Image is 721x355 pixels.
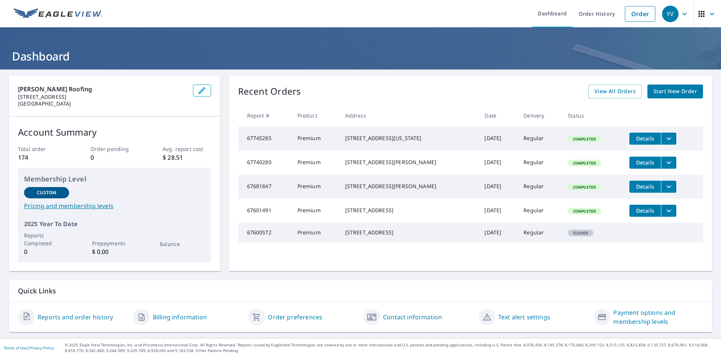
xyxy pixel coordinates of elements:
[345,134,473,142] div: [STREET_ADDRESS][US_STATE]
[661,133,676,145] button: filesDropdownBtn-67745285
[18,85,187,94] p: [PERSON_NAME] Roofing
[18,100,187,107] p: [GEOGRAPHIC_DATA]
[238,104,291,127] th: Report #
[478,199,517,223] td: [DATE]
[65,342,717,353] p: © 2025 Eagle View Technologies, Inc. and Pictometry International Corp. All Rights Reserved. Repo...
[268,313,322,322] a: Order preferences
[562,104,623,127] th: Status
[661,157,676,169] button: filesDropdownBtn-67740280
[238,223,291,242] td: 67600572
[625,6,655,22] a: Order
[383,313,442,322] a: Contact information
[18,286,703,296] p: Quick Links
[238,85,301,98] p: Recent Orders
[629,205,661,217] button: detailsBtn-67601491
[24,174,205,184] p: Membership Level
[629,157,661,169] button: detailsBtn-67740280
[569,184,600,190] span: Completed
[291,104,339,127] th: Product
[517,127,562,151] td: Regular
[4,346,54,350] p: |
[153,313,207,322] a: Billing information
[291,223,339,242] td: Premium
[238,199,291,223] td: 67601491
[634,183,656,190] span: Details
[498,313,550,322] a: Text alert settings
[91,145,139,153] p: Order pending
[291,199,339,223] td: Premium
[163,145,211,153] p: Avg. report cost
[478,104,517,127] th: Date
[14,8,102,20] img: EV Logo
[238,175,291,199] td: 67681847
[478,223,517,242] td: [DATE]
[291,127,339,151] td: Premium
[661,205,676,217] button: filesDropdownBtn-67601491
[37,189,56,196] p: Custom
[29,345,54,350] a: Privacy Policy
[4,345,27,350] a: Terms of Use
[517,199,562,223] td: Regular
[594,87,636,96] span: View All Orders
[569,160,600,166] span: Completed
[629,133,661,145] button: detailsBtn-67745285
[238,151,291,175] td: 67740280
[478,127,517,151] td: [DATE]
[653,87,697,96] span: Start New Order
[18,153,66,162] p: 174
[160,240,205,248] p: Balance
[24,247,69,256] p: 0
[478,151,517,175] td: [DATE]
[569,136,600,142] span: Completed
[339,104,479,127] th: Address
[517,104,562,127] th: Delivery
[345,207,473,214] div: [STREET_ADDRESS]
[629,181,661,193] button: detailsBtn-67681847
[9,48,712,64] h1: Dashboard
[92,239,137,247] p: Prepayments
[662,6,679,22] div: YV
[291,175,339,199] td: Premium
[24,231,69,247] p: Reports Completed
[91,153,139,162] p: 0
[38,313,113,322] a: Reports and order history
[569,230,593,236] span: Closed
[18,145,66,153] p: Total order
[647,85,703,98] a: Start New Order
[517,223,562,242] td: Regular
[569,208,600,214] span: Completed
[291,151,339,175] td: Premium
[24,201,205,210] a: Pricing and membership levels
[517,151,562,175] td: Regular
[345,183,473,190] div: [STREET_ADDRESS][PERSON_NAME]
[238,127,291,151] td: 67745285
[634,159,656,166] span: Details
[92,247,137,256] p: $ 0.00
[634,135,656,142] span: Details
[478,175,517,199] td: [DATE]
[634,207,656,214] span: Details
[613,308,703,326] a: Payment options and membership levels
[18,125,211,139] p: Account Summary
[661,181,676,193] button: filesDropdownBtn-67681847
[18,94,187,100] p: [STREET_ADDRESS]
[588,85,642,98] a: View All Orders
[345,159,473,166] div: [STREET_ADDRESS][PERSON_NAME]
[163,153,211,162] p: $ 28.51
[24,219,205,228] p: 2025 Year To Date
[345,229,473,236] div: [STREET_ADDRESS]
[517,175,562,199] td: Regular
